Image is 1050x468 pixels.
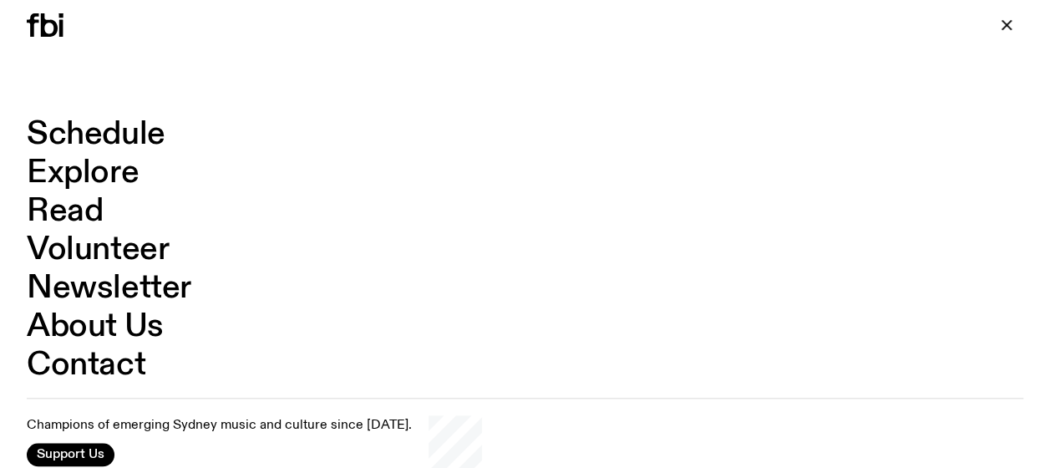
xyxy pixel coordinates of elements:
[27,234,169,266] a: Volunteer
[27,349,145,381] a: Contact
[27,272,191,304] a: Newsletter
[27,443,114,466] button: Support Us
[27,119,165,150] a: Schedule
[27,157,139,189] a: Explore
[27,196,103,227] a: Read
[27,311,164,343] a: About Us
[37,447,104,462] span: Support Us
[27,419,412,435] p: Champions of emerging Sydney music and culture since [DATE].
